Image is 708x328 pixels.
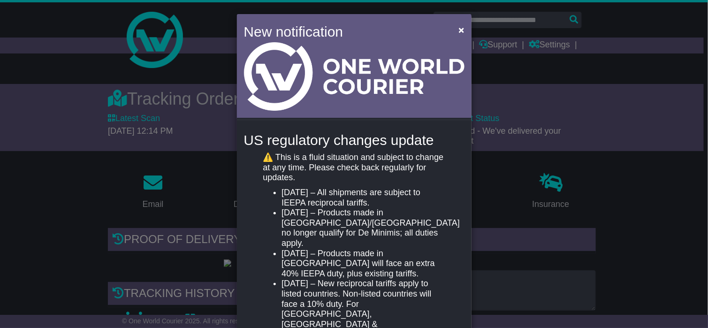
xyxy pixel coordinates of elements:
[282,208,445,248] li: [DATE] – Products made in [GEOGRAPHIC_DATA]/[GEOGRAPHIC_DATA] no longer qualify for De Minimis; a...
[244,21,445,42] h4: New notification
[282,188,445,208] li: [DATE] – All shipments are subject to IEEPA reciprocal tariffs.
[263,153,445,183] p: ⚠️ This is a fluid situation and subject to change at any time. Please check back regularly for u...
[282,249,445,279] li: [DATE] – Products made in [GEOGRAPHIC_DATA] will face an extra 40% IEEPA duty, plus existing tari...
[454,20,469,39] button: Close
[244,42,464,111] img: Light
[244,132,464,148] h4: US regulatory changes update
[458,24,464,35] span: ×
